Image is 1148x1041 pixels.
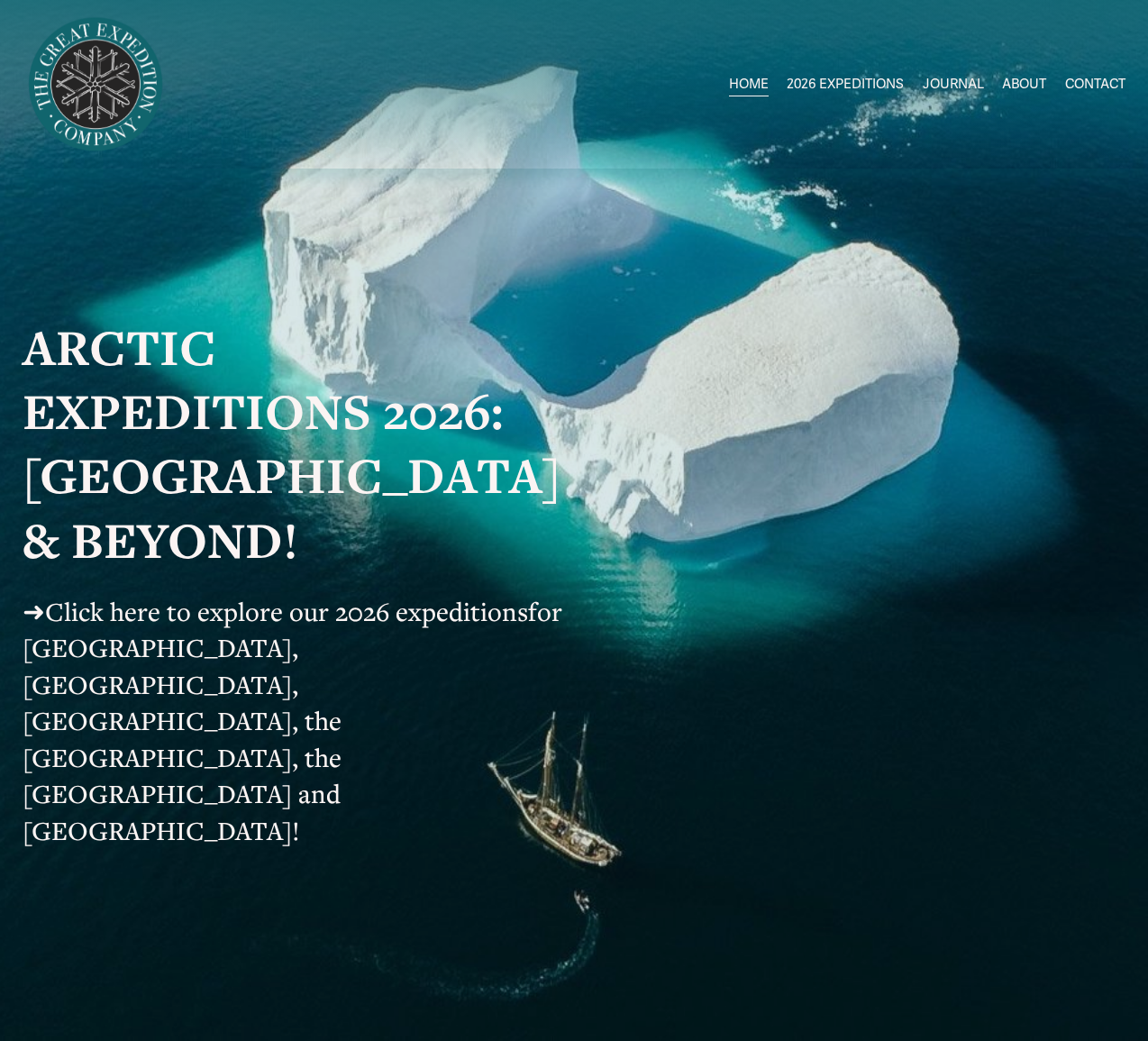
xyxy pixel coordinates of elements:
img: Arctic Expeditions [23,12,169,158]
span: for [GEOGRAPHIC_DATA], [GEOGRAPHIC_DATA], [GEOGRAPHIC_DATA], the [GEOGRAPHIC_DATA], the [GEOGRAPH... [23,594,569,847]
strong: ARCTIC EXPEDITIONS 2026: [GEOGRAPHIC_DATA] & BEYOND! [23,314,572,572]
a: HOME [729,71,769,98]
span: 2026 EXPEDITIONS [787,72,904,96]
a: ABOUT [1002,71,1046,98]
a: CONTACT [1065,71,1125,98]
a: JOURNAL [923,71,984,98]
span: ➜ [23,594,45,628]
a: Click here to explore our 2026 expeditions [45,594,528,628]
a: folder dropdown [787,71,904,98]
